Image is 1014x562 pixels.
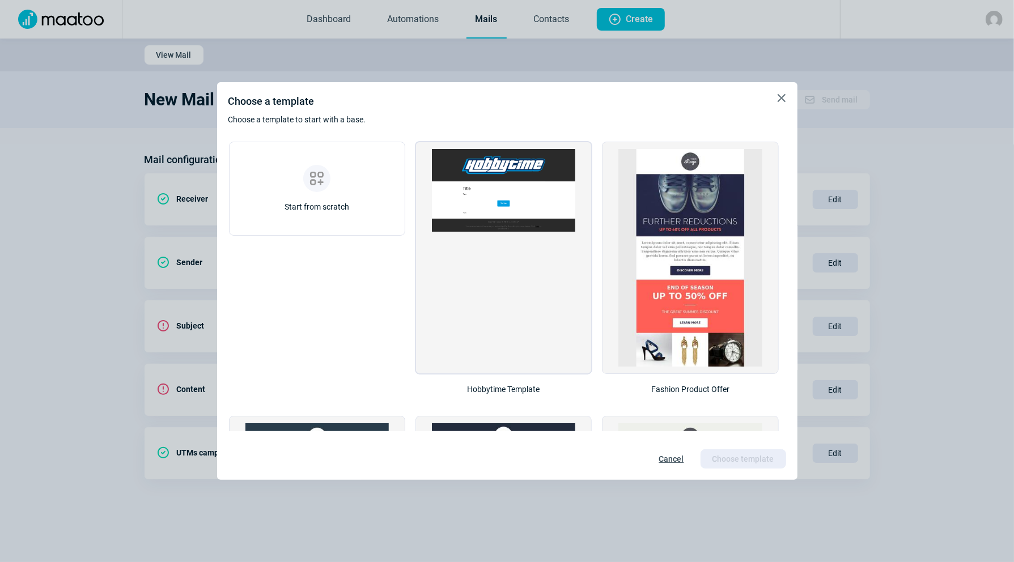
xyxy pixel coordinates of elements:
[601,374,779,406] p: Fashion Product Offer
[228,109,786,130] h2: Choose a template to start with a base.
[415,374,592,406] p: Hobbytime Template
[285,192,349,212] span: Start from scratch
[228,93,786,109] h1: Choose a template
[647,449,696,469] button: Cancel
[701,449,786,469] button: Choose template
[659,450,684,468] span: Cancel
[712,450,774,468] span: Choose template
